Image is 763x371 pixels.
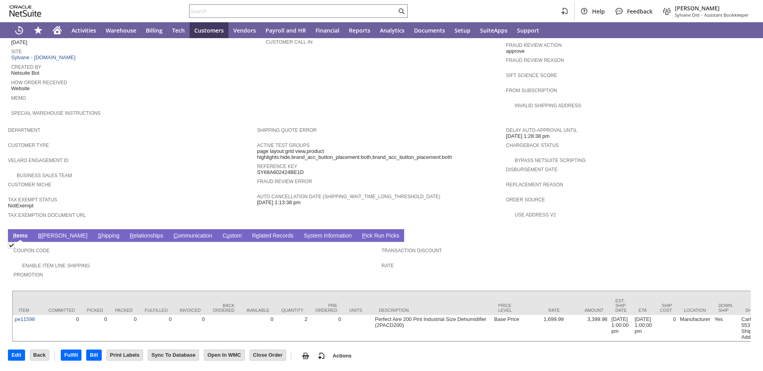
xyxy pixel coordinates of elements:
span: B [38,232,42,239]
span: Assistant Bookkeeper [704,12,749,18]
div: Ship Cost [660,303,672,313]
td: 0 [240,315,275,341]
a: Disbursement Date [506,167,558,172]
div: Committed [48,308,75,313]
span: Reports [349,27,370,34]
span: u [227,232,230,239]
div: Pre Ordered [316,303,337,313]
a: Use Address V2 [515,212,556,218]
span: Vendors [233,27,256,34]
td: 2 [275,315,310,341]
span: Warehouse [106,27,136,34]
span: Customers [194,27,224,34]
td: 0 [310,315,343,341]
a: Fraud Review Error [257,179,312,184]
a: Warehouse [101,22,141,38]
td: 0 [109,315,139,341]
span: [DATE] 1:28:38 pm [506,133,550,139]
a: Sylvane - [DOMAIN_NAME] [11,54,77,60]
a: Items [11,232,30,240]
a: Replacement reason [506,182,563,187]
span: NotExempt [8,203,33,209]
span: Payroll and HR [265,27,306,34]
a: Transaction Discount [381,248,442,253]
a: Billing [141,22,167,38]
input: Search [190,6,397,16]
div: Units [349,308,367,313]
span: y [308,232,310,239]
div: Amount [572,308,604,313]
a: Bypass NetSuite Scripting [515,158,585,163]
span: page layout:grid view,product highlights:hide,brand_acc_button_placement:both,brand_acc_button_pl... [257,148,502,160]
a: Support [512,22,544,38]
a: Custom [221,232,244,240]
td: 0 [654,315,678,341]
span: Setup [455,27,471,34]
span: P [362,232,366,239]
span: approve [506,48,525,54]
a: Site [11,49,22,54]
span: Netsuite Bot [11,70,39,76]
a: Customer Type [8,143,49,148]
span: SuiteApps [480,27,507,34]
a: Home [48,22,67,38]
td: [DATE] 1:00:00 pm [633,315,654,341]
a: Vendors [229,22,261,38]
div: Quantity [281,308,304,313]
a: Delay Auto-Approval Until [506,128,577,133]
span: Website [11,85,30,92]
div: Picked [87,308,103,313]
a: Auto Cancellation Date (shipping_wait_time_long_threshold_date) [257,194,440,199]
input: Bill [87,350,101,360]
span: C [174,232,178,239]
td: Base Price [492,315,522,341]
a: SuiteApps [475,22,512,38]
a: Fraud Review Reason [506,58,564,63]
div: Price Level [498,303,516,313]
a: How Order Received [11,80,67,85]
input: Open In WMC [204,350,244,360]
a: Recent Records [10,22,29,38]
a: Shipping [96,232,122,240]
a: Documents [409,22,450,38]
a: Analytics [375,22,409,38]
td: [DATE] 1:00:00 pm [610,315,633,341]
a: Customer Call-in [266,39,313,45]
a: Memo [11,95,26,101]
a: Customers [190,22,229,38]
a: pe11598 [15,316,35,322]
a: Pick Run Picks [360,232,401,240]
input: Fulfill [61,350,81,360]
a: Order Source [506,197,545,203]
span: e [256,232,259,239]
span: [PERSON_NAME] [675,4,749,12]
a: Unrolled view on [741,231,750,240]
div: Est. Ship Date [616,298,627,313]
a: Tax Exempt Status [8,197,57,203]
input: Back [30,350,49,360]
span: I [13,232,15,239]
a: Promotion [14,272,43,278]
td: 0 [81,315,109,341]
input: Edit [8,350,25,360]
a: Special Warehouse Instructions [11,110,101,116]
a: Tech [167,22,190,38]
span: S [98,232,101,239]
a: B[PERSON_NAME] [36,232,89,240]
div: Available [246,308,269,313]
a: Invalid Shipping Address [515,103,581,108]
span: Help [592,8,605,15]
a: Reports [344,22,375,38]
a: Fraud Review Action [506,43,562,48]
div: Item [19,308,37,313]
img: Checked [8,242,15,249]
div: Invoiced [180,308,201,313]
div: Description [379,308,486,313]
a: Communication [172,232,214,240]
td: 0 [43,315,81,341]
span: - [701,12,703,18]
td: 1,699.99 [522,315,566,341]
a: System Information [302,232,354,240]
div: Down. Ship [718,303,734,313]
a: Department [8,128,41,133]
